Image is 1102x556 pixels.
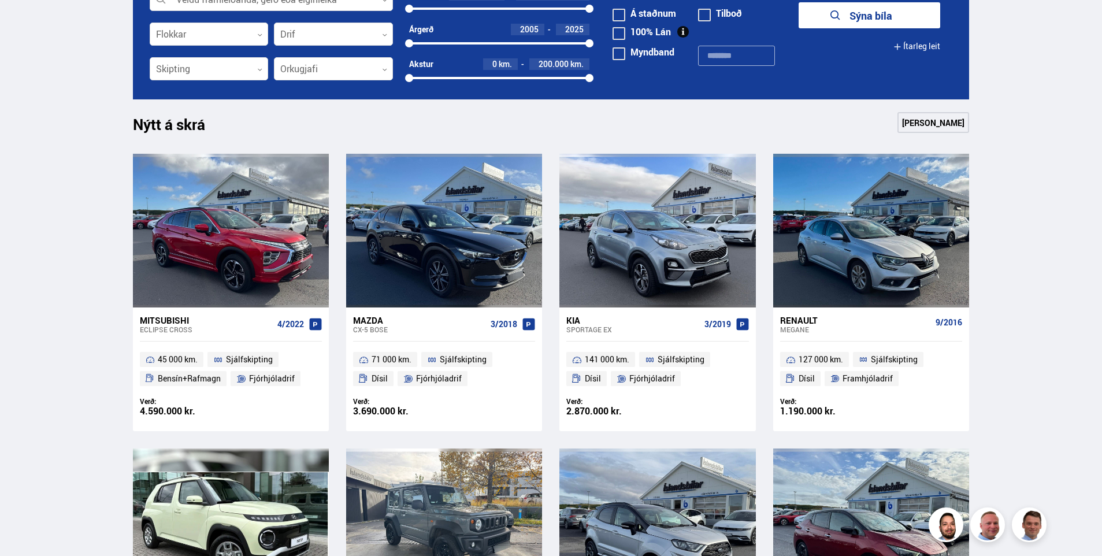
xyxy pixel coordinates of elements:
span: km. [499,60,512,69]
span: Sjálfskipting [871,353,918,366]
span: Dísil [372,372,388,386]
div: Megane [780,325,931,333]
span: Sjálfskipting [440,353,487,366]
div: Sportage EX [566,325,699,333]
span: Sjálfskipting [658,353,704,366]
label: 100% Lán [613,27,671,36]
button: Opna LiveChat spjallviðmót [9,5,44,39]
div: Verð: [566,397,658,406]
div: Árgerð [409,25,433,34]
span: 9/2016 [936,318,962,327]
a: [PERSON_NAME] [897,112,969,133]
div: 4.590.000 kr. [140,406,231,416]
div: 1.190.000 kr. [780,406,871,416]
a: Renault Megane 9/2016 127 000 km. Sjálfskipting Dísil Framhjóladrif Verð: 1.190.000 kr. [773,307,969,431]
label: Myndband [613,47,674,57]
span: Fjórhjóladrif [416,372,462,386]
span: 141 000 km. [585,353,629,366]
div: Verð: [353,397,444,406]
span: Fjórhjóladrif [249,372,295,386]
label: Tilboð [698,9,742,18]
span: 0 [492,58,497,69]
div: Kia [566,315,699,325]
label: Á staðnum [613,9,676,18]
span: Fjórhjóladrif [629,372,675,386]
button: Ítarleg leit [893,34,940,60]
span: Sjálfskipting [226,353,273,366]
span: Framhjóladrif [843,372,893,386]
div: Mazda [353,315,486,325]
img: siFngHWaQ9KaOqBr.png [972,509,1007,544]
span: Bensín+Rafmagn [158,372,221,386]
span: 3/2019 [704,320,731,329]
img: nhp88E3Fdnt1Opn2.png [930,509,965,544]
div: CX-5 BOSE [353,325,486,333]
a: Kia Sportage EX 3/2019 141 000 km. Sjálfskipting Dísil Fjórhjóladrif Verð: 2.870.000 kr. [559,307,755,431]
img: FbJEzSuNWCJXmdc-.webp [1014,509,1048,544]
span: 2005 [520,24,539,35]
a: Mazda CX-5 BOSE 3/2018 71 000 km. Sjálfskipting Dísil Fjórhjóladrif Verð: 3.690.000 kr. [346,307,542,431]
div: Akstur [409,60,433,69]
span: 4/2022 [277,320,304,329]
span: 45 000 km. [158,353,198,366]
span: km. [570,60,584,69]
div: 3.690.000 kr. [353,406,444,416]
span: 71 000 km. [372,353,411,366]
div: Eclipse CROSS [140,325,273,333]
span: 200.000 [539,58,569,69]
button: Sýna bíla [799,2,940,28]
div: Verð: [140,397,231,406]
div: Renault [780,315,931,325]
span: 3/2018 [491,320,517,329]
div: Mitsubishi [140,315,273,325]
h1: Nýtt á skrá [133,116,225,140]
div: 2.870.000 kr. [566,406,658,416]
span: Dísil [799,372,815,386]
a: Mitsubishi Eclipse CROSS 4/2022 45 000 km. Sjálfskipting Bensín+Rafmagn Fjórhjóladrif Verð: 4.590... [133,307,329,431]
span: 2025 [565,24,584,35]
span: 127 000 km. [799,353,843,366]
span: Dísil [585,372,601,386]
div: Verð: [780,397,871,406]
